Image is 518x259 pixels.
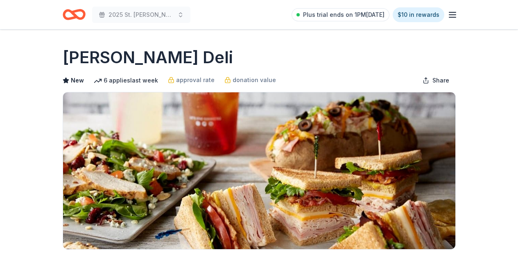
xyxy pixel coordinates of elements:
[303,10,385,20] span: Plus trial ends on 1PM[DATE]
[94,76,158,85] div: 6 applies last week
[71,76,84,85] span: New
[393,7,444,22] a: $10 in rewards
[63,5,86,24] a: Home
[432,76,449,85] span: Share
[233,75,276,85] span: donation value
[109,10,174,20] span: 2025 St. [PERSON_NAME] Auction
[63,46,233,69] h1: [PERSON_NAME] Deli
[292,8,389,21] a: Plus trial ends on 1PM[DATE]
[176,75,215,85] span: approval rate
[63,92,455,249] img: Image for McAlister's Deli
[416,72,456,89] button: Share
[92,7,190,23] button: 2025 St. [PERSON_NAME] Auction
[168,75,215,85] a: approval rate
[224,75,276,85] a: donation value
